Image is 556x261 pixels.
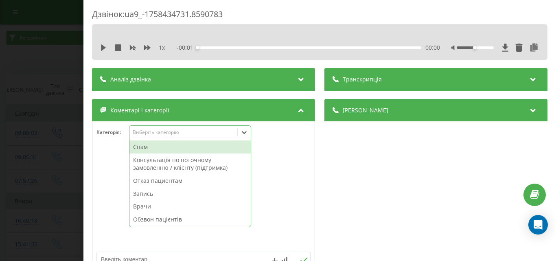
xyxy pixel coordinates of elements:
span: [PERSON_NAME] [343,106,388,114]
div: Обзвон пацієнтів [129,213,251,226]
div: Отказ пациентам [129,174,251,187]
div: Open Intercom Messenger [528,215,548,235]
span: Коментарі і категорії [110,106,169,114]
div: Accessibility label [196,46,199,49]
div: Консультація по поточному замовленню / клієнту (підтримка) [129,154,251,174]
div: Accessibility label [473,46,476,49]
span: 00:00 [425,44,440,52]
div: Дзвінок : ua9_-1758434731.8590783 [92,9,547,24]
span: 1 x [159,44,165,52]
h4: Категорія : [96,129,129,135]
span: Аналіз дзвінка [110,75,151,83]
div: Запись [129,187,251,200]
span: Транскрипція [343,75,382,83]
span: - 00:01 [177,44,197,52]
div: Спам [129,140,251,154]
div: Врачи [129,200,251,213]
div: Виберіть категорію [132,129,234,136]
